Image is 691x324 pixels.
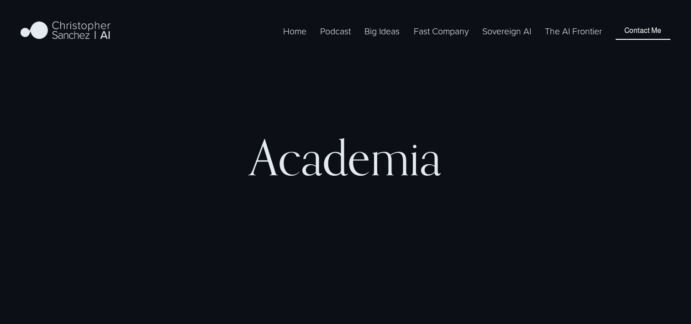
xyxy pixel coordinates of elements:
a: Home [283,24,306,38]
span: Big Ideas [364,25,400,37]
h1: Academia [75,134,616,181]
a: folder dropdown [414,24,469,38]
span: Fast Company [414,25,469,37]
a: The AI Frontier [545,24,602,38]
a: Sovereign AI [482,24,531,38]
a: folder dropdown [364,24,400,38]
img: Christopher Sanchez | AI [21,20,111,43]
a: Contact Me [616,22,670,40]
a: Podcast [320,24,351,38]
